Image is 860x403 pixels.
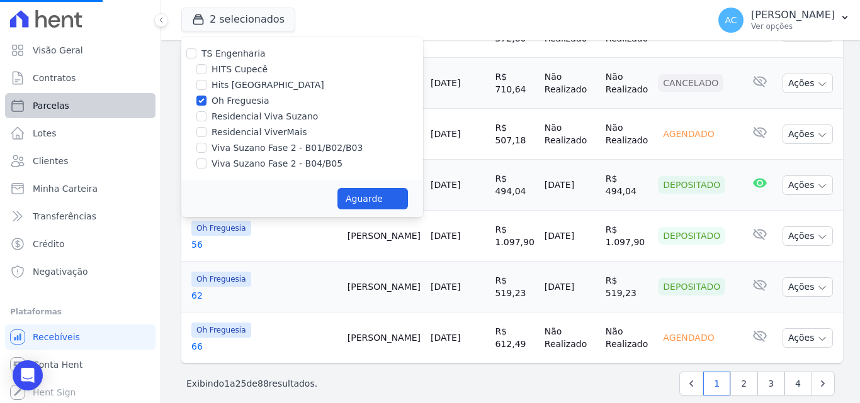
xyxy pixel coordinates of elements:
[658,176,725,194] div: Depositado
[191,323,251,338] span: Oh Freguesia
[601,262,653,312] td: R$ 519,23
[33,358,82,371] span: Conta Hent
[540,262,601,312] td: [DATE]
[5,231,156,257] a: Crédito
[658,125,719,143] div: Agendado
[186,377,317,390] p: Exibindo a de resultados.
[224,378,230,389] span: 1
[601,160,653,211] td: R$ 494,04
[540,109,601,160] td: Não Realizado
[751,21,835,31] p: Ver opções
[540,211,601,262] td: [DATE]
[33,238,65,250] span: Crédito
[201,48,266,58] label: TS Engenharia
[10,304,150,319] div: Plataformas
[540,58,601,109] td: Não Realizado
[601,211,653,262] td: R$ 1.097,90
[13,360,43,390] div: Open Intercom Messenger
[5,352,156,377] a: Conta Hent
[783,277,833,297] button: Ações
[5,121,156,146] a: Lotes
[33,44,83,57] span: Visão Geral
[490,262,539,312] td: R$ 519,23
[342,312,426,363] td: [PERSON_NAME]
[5,176,156,201] a: Minha Carteira
[33,127,57,140] span: Lotes
[431,333,460,343] a: [DATE]
[490,312,539,363] td: R$ 612,49
[679,372,703,395] a: Previous
[33,331,80,343] span: Recebíveis
[658,278,725,295] div: Depositado
[783,175,833,195] button: Ações
[601,109,653,160] td: Não Realizado
[342,262,426,312] td: [PERSON_NAME]
[490,160,539,211] td: R$ 494,04
[212,94,269,108] label: Oh Freguesia
[33,265,88,278] span: Negativação
[33,210,96,223] span: Transferências
[783,226,833,246] button: Ações
[33,99,69,112] span: Parcelas
[540,160,601,211] td: [DATE]
[601,58,653,109] td: Não Realizado
[212,141,363,155] label: Viva Suzano Fase 2 - B01/B02/B03
[33,182,98,195] span: Minha Carteira
[181,8,295,31] button: 2 selecionados
[191,340,337,353] a: 66
[431,129,460,139] a: [DATE]
[5,324,156,350] a: Recebíveis
[5,148,156,174] a: Clientes
[235,378,247,389] span: 25
[5,204,156,229] a: Transferências
[703,372,730,395] a: 1
[5,93,156,118] a: Parcelas
[751,9,835,21] p: [PERSON_NAME]
[191,238,337,251] a: 56
[783,124,833,144] button: Ações
[490,58,539,109] td: R$ 710,64
[191,221,251,236] span: Oh Freguesia
[212,157,342,170] label: Viva Suzano Fase 2 - B04/B05
[33,155,68,167] span: Clientes
[783,328,833,348] button: Ações
[257,378,269,389] span: 88
[191,289,337,302] a: 62
[191,272,251,287] span: Oh Freguesia
[658,329,719,346] div: Agendado
[658,74,723,92] div: Cancelado
[811,372,835,395] a: Next
[431,282,460,292] a: [DATE]
[431,78,460,88] a: [DATE]
[658,227,725,245] div: Depositado
[708,3,860,38] button: AC [PERSON_NAME] Ver opções
[757,372,784,395] a: 3
[490,211,539,262] td: R$ 1.097,90
[342,211,426,262] td: [PERSON_NAME]
[337,188,408,209] button: Aguarde
[212,126,307,139] label: Residencial ViverMais
[5,259,156,284] a: Negativação
[431,180,460,190] a: [DATE]
[5,65,156,91] a: Contratos
[431,231,460,241] a: [DATE]
[784,372,812,395] a: 4
[212,79,324,92] label: Hits [GEOGRAPHIC_DATA]
[601,312,653,363] td: Não Realizado
[490,109,539,160] td: R$ 507,18
[212,110,318,123] label: Residencial Viva Suzano
[540,312,601,363] td: Não Realizado
[33,72,76,84] span: Contratos
[730,372,757,395] a: 2
[725,16,737,25] span: AC
[5,38,156,63] a: Visão Geral
[212,63,268,76] label: HITS Cupecê
[783,74,833,93] button: Ações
